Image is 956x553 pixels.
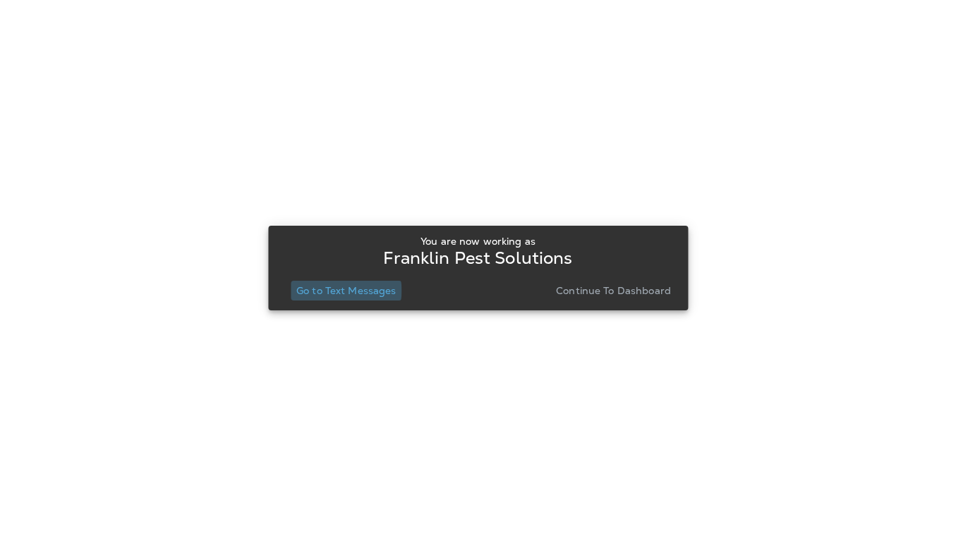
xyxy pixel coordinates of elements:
p: Franklin Pest Solutions [383,253,572,264]
button: Continue to Dashboard [550,281,677,300]
p: You are now working as [420,236,536,247]
p: Go to Text Messages [296,285,397,296]
button: Go to Text Messages [291,281,402,300]
p: Continue to Dashboard [556,285,671,296]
